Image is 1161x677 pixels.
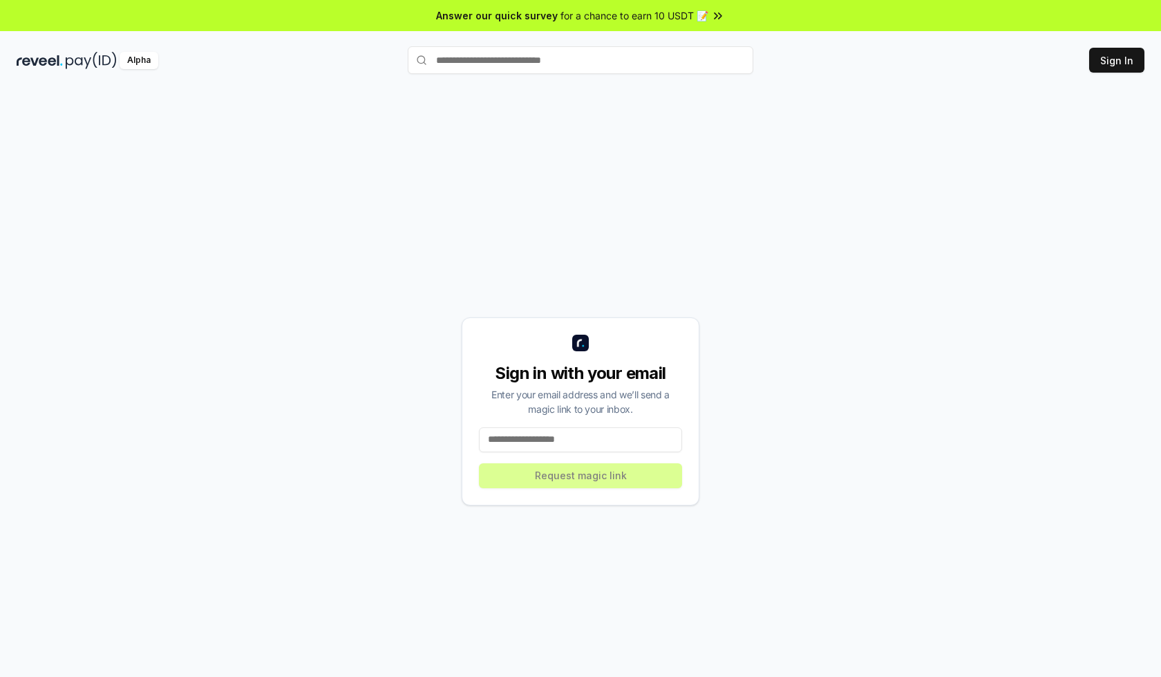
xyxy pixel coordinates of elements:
[560,8,708,23] span: for a chance to earn 10 USDT 📝
[436,8,558,23] span: Answer our quick survey
[120,52,158,69] div: Alpha
[479,362,682,384] div: Sign in with your email
[17,52,63,69] img: reveel_dark
[66,52,117,69] img: pay_id
[1089,48,1144,73] button: Sign In
[572,335,589,351] img: logo_small
[479,387,682,416] div: Enter your email address and we’ll send a magic link to your inbox.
